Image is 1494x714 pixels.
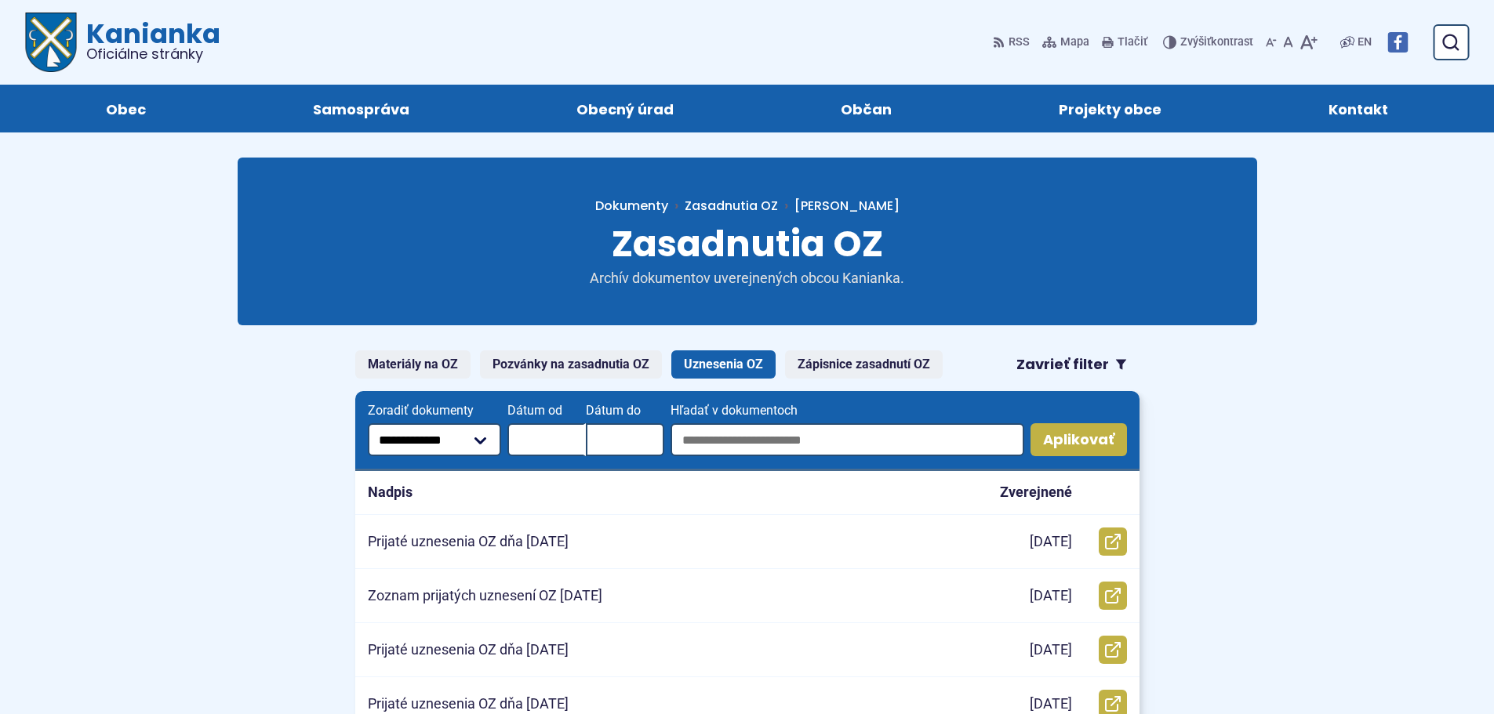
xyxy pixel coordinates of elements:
[368,423,502,456] select: Zoradiť dokumenty
[1358,33,1372,52] span: EN
[595,197,685,215] a: Dokumenty
[1031,423,1127,456] button: Aplikovať
[508,85,741,132] a: Obecný úrad
[1060,33,1089,52] span: Mapa
[671,350,776,379] a: Uznesenia OZ
[1296,26,1321,59] button: Zväčšiť veľkosť písma
[1030,533,1072,551] p: [DATE]
[368,533,569,551] p: Prijaté uznesenia OZ dňa [DATE]
[1163,26,1256,59] button: Zvýšiťkontrast
[1329,85,1388,132] span: Kontakt
[993,26,1033,59] a: RSS
[245,85,477,132] a: Samospráva
[38,85,213,132] a: Obec
[1059,85,1161,132] span: Projekty obce
[671,423,1023,456] input: Hľadať v dokumentoch
[841,85,892,132] span: Občan
[368,587,602,605] p: Zoznam prijatých uznesení OZ [DATE]
[1004,350,1140,379] button: Zavrieť filter
[1354,33,1375,52] a: EN
[368,695,569,713] p: Prijaté uznesenia OZ dňa [DATE]
[106,85,146,132] span: Obec
[1118,36,1147,49] span: Tlačiť
[794,197,900,215] span: [PERSON_NAME]
[313,85,409,132] span: Samospráva
[368,641,569,659] p: Prijaté uznesenia OZ dňa [DATE]
[671,404,1023,418] span: Hľadať v dokumentoch
[778,197,900,215] a: [PERSON_NAME]
[1000,484,1072,502] p: Zverejnené
[1387,32,1408,53] img: Prejsť na Facebook stránku
[559,270,936,288] p: Archív dokumentov uverejnených obcou Kanianka.
[1180,35,1211,49] span: Zvýšiť
[773,85,960,132] a: Občan
[368,484,413,502] p: Nadpis
[480,350,662,379] a: Pozvánky na zasadnutia OZ
[1263,26,1280,59] button: Zmenšiť veľkosť písma
[612,219,883,269] span: Zasadnutia OZ
[1009,33,1030,52] span: RSS
[1280,26,1296,59] button: Nastaviť pôvodnú veľkosť písma
[586,404,664,418] span: Dátum do
[77,20,220,61] span: Kanianka
[1180,36,1253,49] span: kontrast
[1099,26,1150,59] button: Tlačiť
[1030,641,1072,659] p: [DATE]
[785,350,943,379] a: Zápisnice zasadnutí OZ
[86,47,220,61] span: Oficiálne stránky
[1039,26,1092,59] a: Mapa
[685,197,778,215] a: Zasadnutia OZ
[368,404,502,418] span: Zoradiť dokumenty
[1030,695,1072,713] p: [DATE]
[507,423,586,456] input: Dátum od
[25,13,77,72] img: Prejsť na domovskú stránku
[25,13,220,72] a: Logo Kanianka, prejsť na domovskú stránku.
[595,197,668,215] span: Dokumenty
[1030,587,1072,605] p: [DATE]
[1261,85,1456,132] a: Kontakt
[355,350,471,379] a: Materiály na OZ
[586,423,664,456] input: Dátum do
[991,85,1230,132] a: Projekty obce
[1016,356,1109,374] span: Zavrieť filter
[576,85,674,132] span: Obecný úrad
[507,404,586,418] span: Dátum od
